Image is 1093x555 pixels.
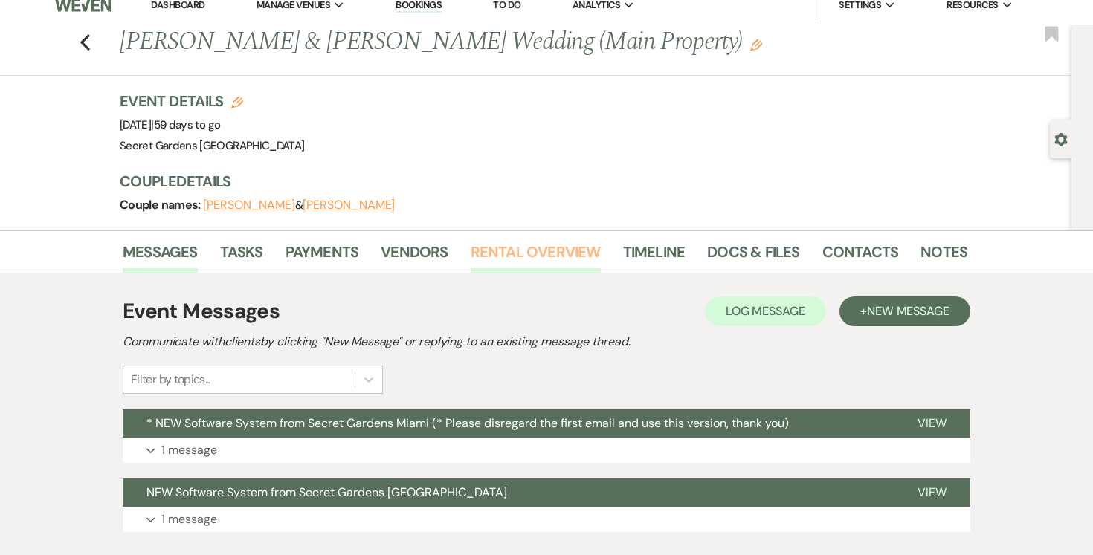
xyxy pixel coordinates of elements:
[303,199,395,211] button: [PERSON_NAME]
[381,240,448,273] a: Vendors
[120,138,305,153] span: Secret Gardens [GEOGRAPHIC_DATA]
[120,197,203,212] span: Couple names:
[705,296,826,326] button: Log Message
[203,199,295,211] button: [PERSON_NAME]
[726,303,805,319] span: Log Message
[120,25,786,60] h1: [PERSON_NAME] & [PERSON_NAME] Wedding (Main Property)
[707,240,799,273] a: Docs & Files
[123,409,894,438] button: * NEW Software System from Secret Gardens Miami (* Please disregard the first email and use this ...
[123,478,894,507] button: NEW Software System from Secret Gardens [GEOGRAPHIC_DATA]
[120,171,952,192] h3: Couple Details
[918,484,947,500] span: View
[120,91,305,111] h3: Event Details
[918,415,947,431] span: View
[131,371,210,389] div: Filter by topics...
[471,240,601,273] a: Rental Overview
[151,117,220,132] span: |
[146,415,789,431] span: * NEW Software System from Secret Gardens Miami (* Please disregard the first email and use this ...
[146,484,507,500] span: NEW Software System from Secret Gardens [GEOGRAPHIC_DATA]
[123,240,198,273] a: Messages
[123,296,280,327] h1: Event Messages
[161,441,217,460] p: 1 message
[123,507,970,532] button: 1 message
[203,198,395,212] span: &
[894,409,970,438] button: View
[220,240,263,273] a: Tasks
[750,38,762,51] button: Edit
[1054,132,1068,146] button: Open lead details
[286,240,359,273] a: Payments
[123,438,970,463] button: 1 message
[920,240,967,273] a: Notes
[894,478,970,507] button: View
[154,117,221,132] span: 59 days to go
[161,510,217,529] p: 1 message
[822,240,899,273] a: Contacts
[839,296,970,326] button: +New Message
[623,240,686,273] a: Timeline
[867,303,949,319] span: New Message
[120,117,220,132] span: [DATE]
[123,333,970,351] h2: Communicate with clients by clicking "New Message" or replying to an existing message thread.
